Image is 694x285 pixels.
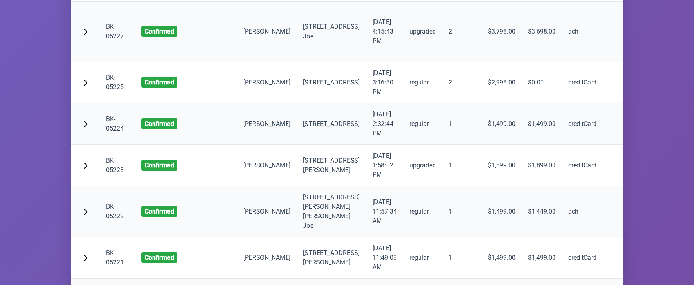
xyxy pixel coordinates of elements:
td: $1,899.00 [482,145,522,186]
a: BK-05227 [106,23,124,40]
td: [STREET_ADDRESS] [297,62,366,103]
td: $0.00 [522,62,562,103]
td: [PERSON_NAME] [237,62,297,103]
td: ach [562,186,634,237]
td: [STREET_ADDRESS] [PERSON_NAME] [297,237,366,279]
span: confirmed [141,77,177,88]
td: [DATE] 4:15:43 PM [366,2,403,62]
a: BK-05223 [106,157,124,174]
td: [DATE] 11:57:34 AM [366,186,403,237]
td: [PERSON_NAME] [237,145,297,186]
td: [DATE] 2:32:44 PM [366,103,403,145]
a: BK-05224 [106,115,124,132]
td: 1 [442,186,482,237]
td: regular [403,103,442,145]
td: 1 [442,145,482,186]
a: BK-05225 [106,74,124,91]
td: [STREET_ADDRESS][PERSON_NAME] [297,145,366,186]
td: upgraded [403,2,442,62]
td: upgraded [403,145,442,186]
td: creditCard [562,103,634,145]
td: regular [403,186,442,237]
a: BK-05221 [106,249,124,266]
td: $1,499.00 [482,237,522,279]
a: BK-05222 [106,203,124,220]
td: [STREET_ADDRESS][PERSON_NAME][PERSON_NAME] Joel [297,186,366,237]
td: regular [403,62,442,103]
td: $1,499.00 [482,186,522,237]
td: [DATE] 11:49:08 AM [366,237,403,279]
td: [PERSON_NAME] [237,103,297,145]
td: $3,698.00 [522,2,562,62]
td: creditCard [562,145,634,186]
td: $1,499.00 [522,103,562,145]
td: $3,798.00 [482,2,522,62]
td: 1 [442,237,482,279]
td: regular [403,237,442,279]
span: confirmed [141,118,177,129]
td: 2 [442,2,482,62]
td: [STREET_ADDRESS] Joel [297,2,366,62]
td: [DATE] 1:58:02 PM [366,145,403,186]
td: [DATE] 3:16:30 PM [366,62,403,103]
td: [PERSON_NAME] [237,2,297,62]
span: confirmed [141,252,177,263]
span: confirmed [141,160,177,171]
td: [STREET_ADDRESS] [297,103,366,145]
td: $1,449.00 [522,186,562,237]
td: ach [562,2,634,62]
td: 2 [442,62,482,103]
td: $1,899.00 [522,145,562,186]
span: confirmed [141,206,177,217]
td: creditCard [562,62,634,103]
span: confirmed [141,26,177,37]
td: 1 [442,103,482,145]
td: $1,499.00 [522,237,562,279]
td: creditCard [562,237,634,279]
td: [PERSON_NAME] [237,186,297,237]
td: [PERSON_NAME] [237,237,297,279]
td: $1,499.00 [482,103,522,145]
td: $2,998.00 [482,62,522,103]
